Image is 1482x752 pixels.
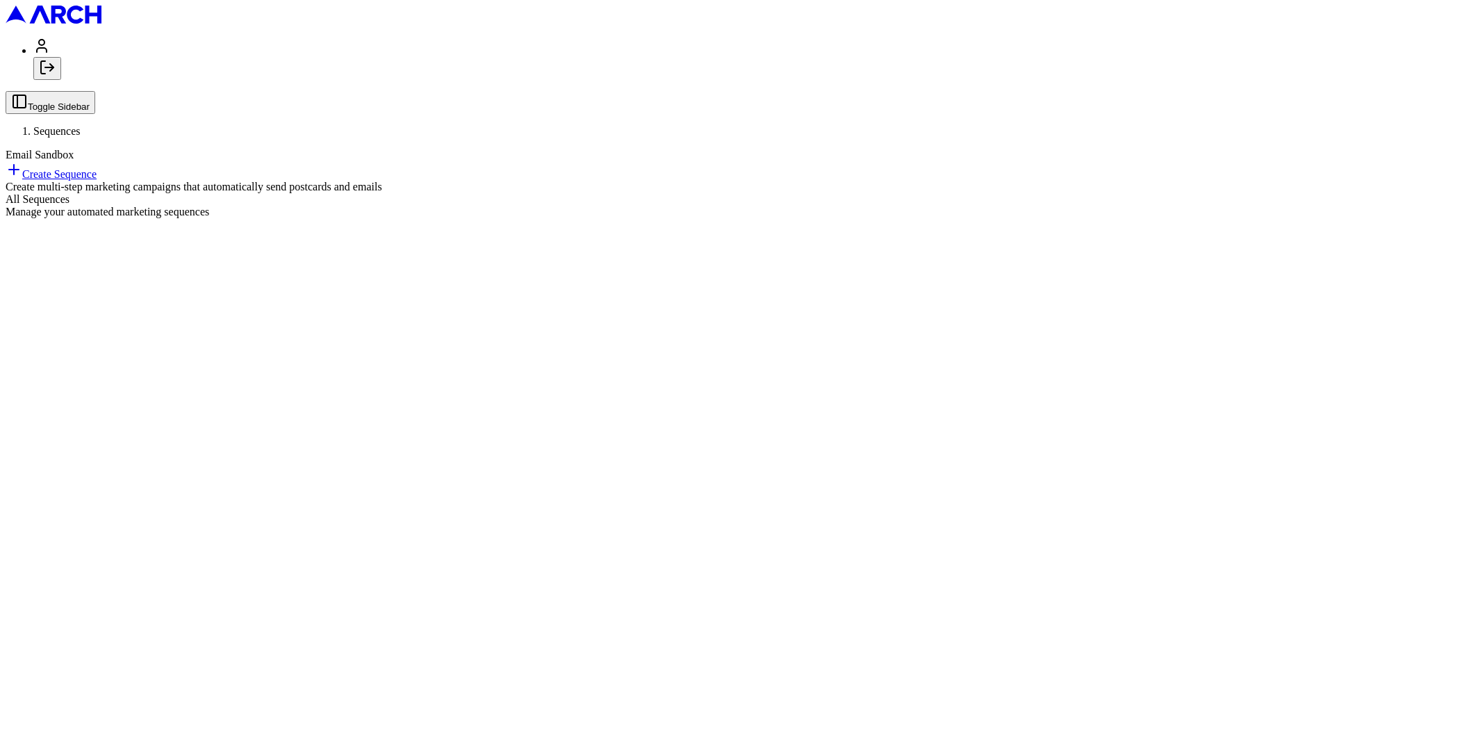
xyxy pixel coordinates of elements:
[28,101,90,112] span: Toggle Sidebar
[6,193,1476,206] div: All Sequences
[6,168,97,180] a: Create Sequence
[6,181,1476,193] div: Create multi-step marketing campaigns that automatically send postcards and emails
[33,57,61,80] button: Log out
[6,125,1476,138] nav: breadcrumb
[6,206,1476,218] div: Manage your automated marketing sequences
[6,91,95,114] button: Toggle Sidebar
[33,125,81,137] span: Sequences
[6,149,1476,161] div: Email Sandbox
